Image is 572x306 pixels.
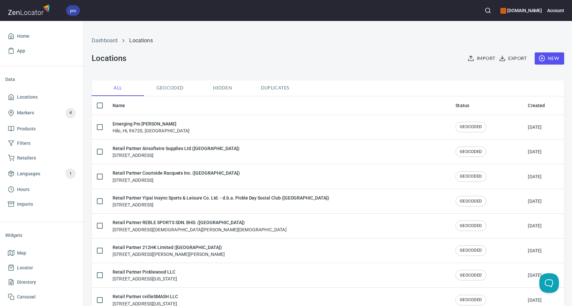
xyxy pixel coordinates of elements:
[113,145,240,152] h6: Retail Partner Airsofteire Supplies Ltd ([GEOGRAPHIC_DATA])
[113,169,240,177] h6: Retail Partner Courtside Racquets Inc. ([GEOGRAPHIC_DATA])
[129,37,152,44] a: Locations
[528,297,542,303] div: [DATE]
[17,93,38,101] span: Locations
[535,52,564,65] button: New
[107,96,450,115] th: Name
[113,244,225,251] h6: Retail Partner 212HK Limited ([GEOGRAPHIC_DATA])
[5,29,78,44] a: Home
[547,7,564,14] h6: Account
[113,293,178,300] h6: Retail Partner cvilleSMASH LLC
[528,173,542,180] div: [DATE]
[17,249,26,257] span: Map
[200,84,245,92] span: Hidden
[456,272,486,278] span: GEOCODED
[540,54,559,63] span: New
[528,272,542,278] div: [DATE]
[456,173,486,180] span: GEOCODED
[17,47,25,55] span: App
[17,185,29,194] span: Hours
[456,297,486,303] span: GEOCODED
[469,54,495,63] span: Import
[5,151,78,165] a: Retailers
[17,293,36,301] span: Carousel
[5,90,78,105] a: Locations
[5,290,78,304] a: Carousel
[17,154,36,162] span: Retailers
[500,3,542,18] div: Manage your apps
[148,84,192,92] span: Geocoded
[17,278,36,286] span: Directory
[500,54,527,63] span: Export
[5,122,78,136] a: Products
[92,37,564,45] nav: breadcrumb
[17,32,29,40] span: Home
[96,84,140,92] span: All
[5,197,78,212] a: Imports
[66,5,80,16] div: pro
[466,52,498,65] button: Import
[17,139,30,147] span: Filters
[113,268,177,282] div: [STREET_ADDRESS][US_STATE]
[17,200,33,208] span: Imports
[17,125,36,133] span: Products
[5,182,78,197] a: Hours
[113,268,177,276] h6: Retail Partner Picklewood LLC
[500,8,506,14] button: color-CE600E
[113,244,225,258] div: [STREET_ADDRESS][PERSON_NAME][PERSON_NAME]
[253,84,297,92] span: Duplicates
[113,120,189,134] div: Hilo, Hi, 96720, [GEOGRAPHIC_DATA]
[528,247,542,254] div: [DATE]
[92,54,126,63] h3: Locations
[113,169,240,183] div: [STREET_ADDRESS]
[113,194,329,208] div: [STREET_ADDRESS]
[528,124,542,130] div: [DATE]
[17,109,34,117] span: Markers
[5,260,78,275] a: Locator
[5,71,78,87] li: Data
[5,275,78,290] a: Directory
[456,247,486,254] span: GEOCODED
[65,170,76,178] span: 1
[523,96,564,115] th: Created
[528,222,542,229] div: [DATE]
[8,3,52,17] img: zenlocator
[500,7,542,14] h6: [DOMAIN_NAME]
[498,52,529,65] button: Export
[5,105,78,122] a: Markers4
[481,3,495,18] button: Search
[113,219,287,233] div: [STREET_ADDRESS][DEMOGRAPHIC_DATA][PERSON_NAME][DEMOGRAPHIC_DATA]
[113,194,329,201] h6: Retail Partner Yipai Insync Sports & Leisure Co. Ltd. - d.b.a. Pickle Day Social Club ([GEOGRAPHI...
[539,273,559,293] iframe: Help Scout Beacon - Open
[456,198,486,204] span: GEOCODED
[5,165,78,182] a: Languages1
[113,120,189,127] h6: Emerging Pro [PERSON_NAME]
[66,7,80,14] span: pro
[113,145,240,159] div: [STREET_ADDRESS]
[5,44,78,58] a: App
[528,198,542,204] div: [DATE]
[17,264,33,272] span: Locator
[65,109,76,117] span: 4
[92,37,117,44] a: Dashboard
[456,124,486,130] span: GEOCODED
[456,149,486,155] span: GEOCODED
[113,219,287,226] h6: Retail Partner REBLE SPORTS SDN. BHD. ([GEOGRAPHIC_DATA])
[547,3,564,18] button: Account
[5,246,78,260] a: Map
[5,227,78,243] li: Widgets
[456,223,486,229] span: GEOCODED
[5,136,78,151] a: Filters
[528,148,542,155] div: [DATE]
[17,170,40,178] span: Languages
[450,96,523,115] th: Status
